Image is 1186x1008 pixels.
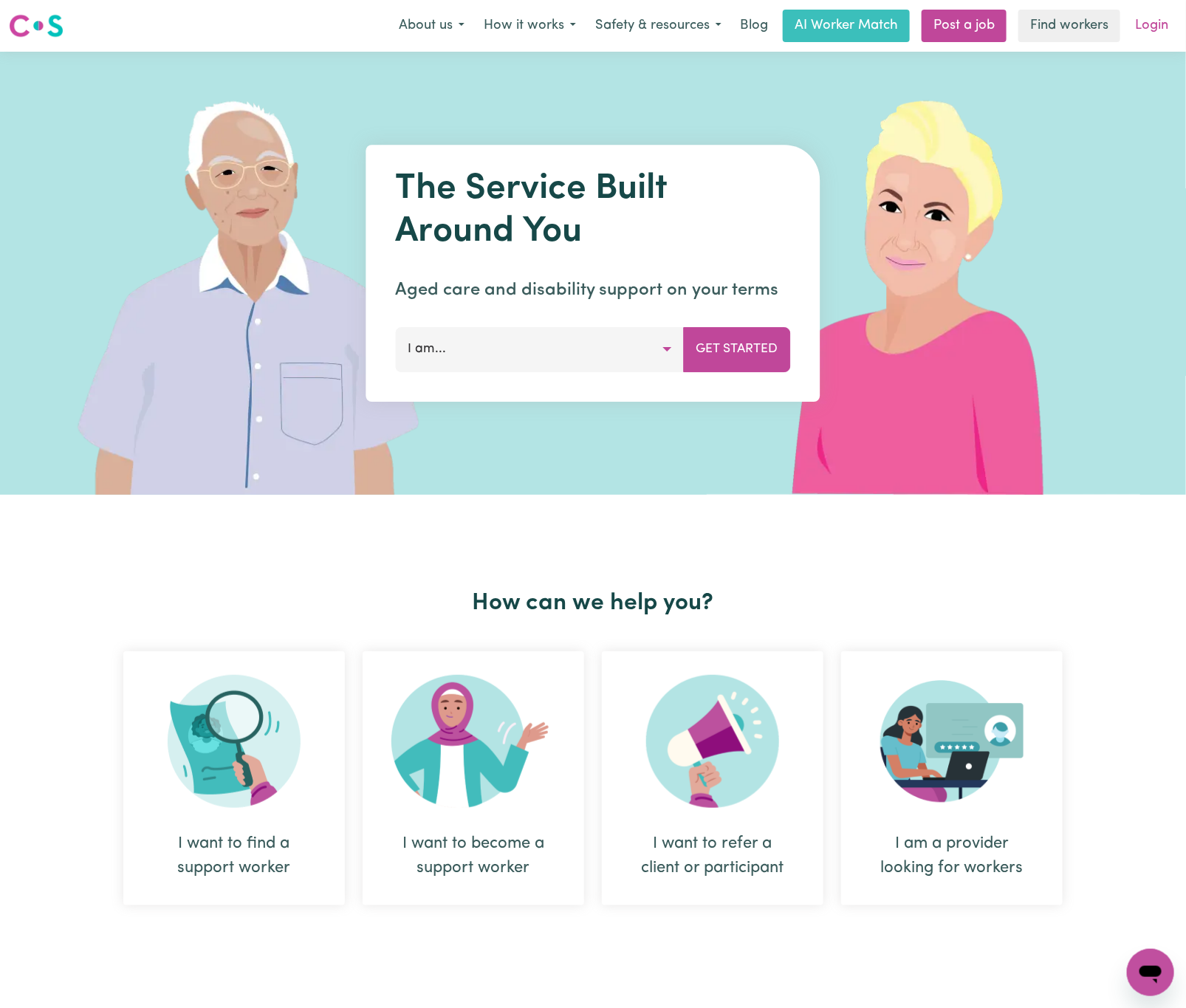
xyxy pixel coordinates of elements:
div: I am a provider looking for workers [841,651,1063,905]
a: Blog [731,10,777,42]
a: Find workers [1018,10,1120,42]
button: Safety & resources [586,10,731,41]
div: I want to become a support worker [398,832,549,880]
button: Get Started [684,327,791,371]
img: Search [168,675,301,808]
a: Login [1126,10,1177,42]
div: I want to refer a client or participant [637,832,788,880]
div: I want to refer a client or participant [602,651,823,905]
a: Post a job [922,10,1007,42]
a: AI Worker Match [783,10,910,42]
iframe: Button to launch messaging window [1127,949,1174,996]
img: Provider [880,675,1024,808]
img: Refer [646,675,779,808]
a: Careseekers logo [9,9,64,43]
h2: How can we help you? [114,589,1072,617]
div: I want to become a support worker [363,651,584,905]
button: I am... [396,327,685,371]
div: I am a provider looking for workers [877,832,1027,880]
img: Careseekers logo [9,13,64,39]
img: Become Worker [391,675,555,808]
button: How it works [474,10,586,41]
p: Aged care and disability support on your terms [396,277,791,304]
div: I want to find a support worker [123,651,345,905]
button: About us [389,10,474,41]
h1: The Service Built Around You [396,168,791,253]
div: I want to find a support worker [159,832,309,880]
